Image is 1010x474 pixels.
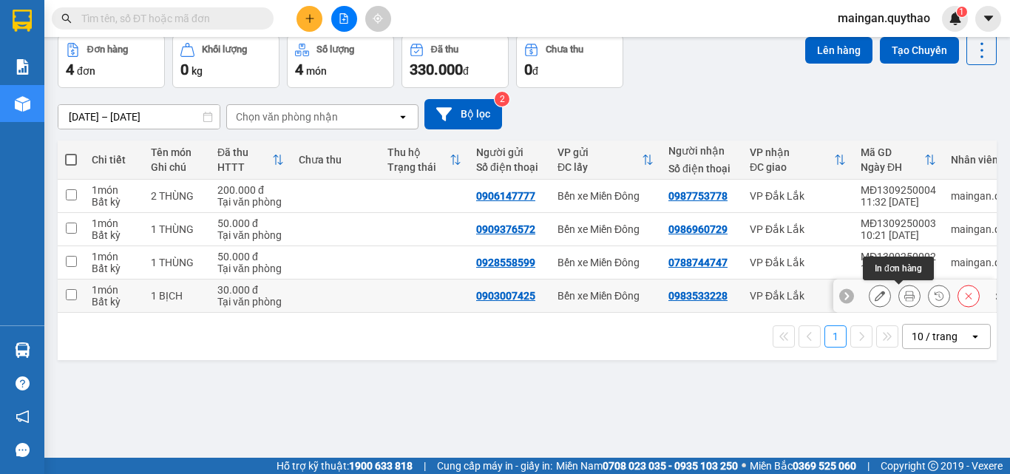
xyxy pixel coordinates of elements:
[126,13,230,48] div: VP Đắk Lắk
[92,229,136,241] div: Bất kỳ
[295,61,303,78] span: 4
[217,184,284,196] div: 200.000 đ
[861,217,936,229] div: MĐ1309250003
[217,296,284,308] div: Tại văn phòng
[750,161,834,173] div: ĐC giao
[61,13,72,24] span: search
[331,6,357,32] button: file-add
[861,251,936,263] div: MĐ1309250002
[853,140,943,180] th: Toggle SortBy
[668,223,728,235] div: 0986960729
[217,229,284,241] div: Tại văn phòng
[87,44,128,55] div: Đơn hàng
[861,196,936,208] div: 11:32 [DATE]
[192,65,203,77] span: kg
[867,458,870,474] span: |
[861,229,936,241] div: 10:21 [DATE]
[826,9,942,27] span: maingan.quythao
[151,161,203,173] div: Ghi chú
[410,61,463,78] span: 330.000
[861,146,924,158] div: Mã GD
[557,190,654,202] div: Bến xe Miền Đông
[16,376,30,390] span: question-circle
[202,44,247,55] div: Khối lượng
[11,78,118,95] div: 50.000
[824,325,847,348] button: 1
[210,140,291,180] th: Toggle SortBy
[668,257,728,268] div: 0788744747
[365,6,391,32] button: aim
[982,12,995,25] span: caret-down
[516,35,623,88] button: Chưa thu0đ
[476,223,535,235] div: 0909376572
[151,257,203,268] div: 1 THÙNG
[476,257,535,268] div: 0928558599
[476,146,543,158] div: Người gửi
[126,48,230,69] div: 0788744747
[880,37,959,64] button: Tạo Chuyến
[550,140,661,180] th: Toggle SortBy
[805,37,872,64] button: Lên hàng
[92,154,136,166] div: Chi tiết
[668,290,728,302] div: 0983533228
[299,154,373,166] div: Chưa thu
[546,44,583,55] div: Chưa thu
[92,284,136,296] div: 1 món
[556,458,738,474] span: Miền Nam
[217,196,284,208] div: Tại văn phòng
[668,163,735,175] div: Số điện thoại
[957,7,967,17] sup: 1
[151,146,203,158] div: Tên món
[217,146,272,158] div: Đã thu
[476,190,535,202] div: 0906147777
[13,13,116,48] div: Bến xe Miền Đông
[750,458,856,474] span: Miền Bắc
[277,458,413,474] span: Hỗ trợ kỹ thuật:
[92,263,136,274] div: Bất kỳ
[217,251,284,263] div: 50.000 đ
[217,161,272,173] div: HTTT
[81,10,256,27] input: Tìm tên, số ĐT hoặc mã đơn
[557,146,642,158] div: VP gửi
[750,257,846,268] div: VP Đắk Lắk
[476,161,543,173] div: Số điện thoại
[928,461,938,471] span: copyright
[58,35,165,88] button: Đơn hàng4đơn
[557,223,654,235] div: Bến xe Miền Đông
[92,296,136,308] div: Bất kỳ
[373,13,383,24] span: aim
[126,14,162,30] span: Nhận:
[959,7,964,17] span: 1
[349,460,413,472] strong: 1900 633 818
[172,35,279,88] button: Khối lượng0kg
[750,290,846,302] div: VP Đắk Lắk
[306,65,327,77] span: món
[463,65,469,77] span: đ
[495,92,509,106] sup: 2
[151,223,203,235] div: 1 THÙNG
[557,290,654,302] div: Bến xe Miền Đông
[13,104,230,123] div: Tên hàng: 1 THÙNG ( : 1 )
[15,59,30,75] img: solution-icon
[217,217,284,229] div: 50.000 đ
[742,140,853,180] th: Toggle SortBy
[16,410,30,424] span: notification
[92,184,136,196] div: 1 món
[339,13,349,24] span: file-add
[387,161,450,173] div: Trạng thái
[861,184,936,196] div: MĐ1309250004
[869,285,891,307] div: Sửa đơn hàng
[16,443,30,457] span: message
[77,65,95,77] span: đơn
[742,463,746,469] span: ⚪️
[151,290,203,302] div: 1 BỊCH
[13,48,116,69] div: 0928558599
[217,263,284,274] div: Tại văn phòng
[11,79,34,95] span: CR :
[217,284,284,296] div: 30.000 đ
[13,10,32,32] img: logo-vxr
[863,257,934,280] div: In đơn hàng
[557,161,642,173] div: ĐC lấy
[316,44,354,55] div: Số lượng
[431,44,458,55] div: Đã thu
